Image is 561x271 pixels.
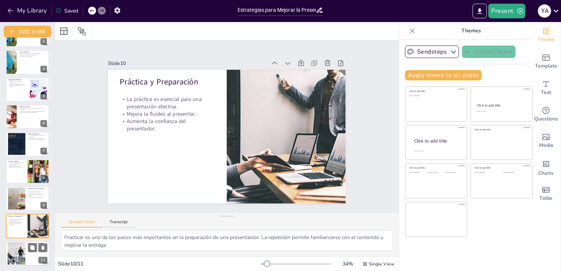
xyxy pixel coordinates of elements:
[137,46,231,86] p: Práctica y Preparación
[58,25,70,37] div: Layout
[405,46,459,58] button: Sendsteps
[28,191,47,194] p: Fomentar la interacción hace la presentación más dinámica.
[28,133,47,135] p: Diseño Minimalista
[28,188,47,190] p: Interacción con el Público
[6,214,49,238] div: 10
[531,22,561,48] div: Change the overall theme
[8,162,25,165] p: Las imágenes complementan el contenido textual.
[538,4,551,18] button: Y A
[28,242,47,244] p: Resumen y Conclusiones
[531,154,561,181] div: Add charts and graphs
[39,243,47,252] button: Delete Slide
[40,148,47,154] div: 7
[130,64,225,107] p: La práctica es esencial para una presentación efectiva.
[8,84,28,87] p: Un tamaño adecuado de letra es necesario.
[8,221,25,223] p: Mejora la fluidez al presentar.
[61,220,102,228] button: Speaker Notes
[40,175,47,181] div: 8
[123,85,218,128] p: Aumenta la confianza del presentador.
[55,7,78,14] div: Saved
[28,243,37,252] button: Duplicate Slide
[40,66,47,72] div: 4
[8,83,28,85] p: Tipos de letra legibles son esenciales.
[40,120,47,127] div: 6
[28,246,47,248] p: Implementar estrategias mejora la presentación visual.
[39,257,47,263] div: 11
[427,172,444,174] div: Click to add text
[8,79,28,81] p: Tipografía Adecuada
[475,128,527,131] div: Click to add title
[28,139,47,141] p: Permite que el mensaje principal brille.
[541,88,551,97] span: Text
[8,215,25,217] p: Práctica y Preparación
[6,77,49,102] div: 5
[38,230,47,236] div: 10
[28,250,47,251] p: Mejora la comunicación de ideas.
[531,48,561,75] div: Add ready made slides
[77,27,86,36] span: Position
[534,115,558,123] span: Questions
[6,105,49,129] div: 6
[409,95,462,97] div: Click to add text
[475,172,498,174] div: Click to add text
[8,160,25,163] p: Uso de Imágenes
[539,141,553,149] span: Media
[414,138,461,144] div: Click to add title
[6,241,50,266] div: 11
[539,194,553,202] span: Table
[535,62,557,70] span: Template
[102,220,135,228] button: Transcript
[19,53,47,55] p: Los gráficos simplifican la información compleja.
[6,159,49,184] div: 8
[503,172,526,174] div: Click to add text
[28,249,47,250] p: Fortalece la conexión con el público.
[19,51,47,53] p: Uso de Gráficos
[61,230,393,250] textarea: Practicar es uno de los pasos más importantes en la preparación de una presentación. La repetició...
[531,101,561,128] div: Get real-time input from your audience
[369,261,394,267] span: Single View
[462,46,515,58] button: Create theme
[473,4,487,18] button: Export to PowerPoint
[531,75,561,101] div: Add text boxes
[531,128,561,154] div: Add images, graphics, shapes or video
[58,260,261,267] div: Slide 10 / 11
[8,165,25,167] p: Deben ser de alta calidad.
[128,78,220,114] p: Mejora la fluidez al presentar.
[477,111,525,112] div: Click to add text
[6,5,50,17] button: My Library
[531,181,561,207] div: Add a table
[19,108,47,111] p: Una paleta de colores bien seleccionada embellece la presentación.
[28,196,47,198] p: Mantiene la atención del público.
[488,4,525,18] button: Present
[133,26,285,82] div: Slide 10
[4,26,51,37] button: Add slide
[409,166,462,169] div: Click to add title
[339,260,356,267] div: 34 %
[418,22,524,40] p: Themes
[8,166,25,168] p: Deben ser pertinentes al tema.
[445,172,462,174] div: Click to add text
[19,112,47,113] p: Afectan el estado de ánimo del público.
[6,50,49,74] div: 4
[28,194,47,196] p: Preguntas y encuestas involucran a la audiencia.
[8,80,28,83] p: La elección de la tipografía es fundamental.
[6,187,49,211] div: 9
[538,36,554,44] span: Theme
[19,55,47,56] p: Mejoran la retención de la información.
[28,138,47,139] p: Menos es más en presentaciones.
[19,106,47,108] p: Paleta de Colores
[475,166,527,169] div: Click to add title
[40,38,47,45] div: 3
[6,132,49,156] div: 7
[538,169,554,177] span: Charts
[28,135,47,138] p: Un diseño limpio evita la sobrecarga de información.
[19,111,47,112] p: Los colores pueden influir en la percepción del contenido.
[238,5,316,15] input: Insert title
[40,93,47,100] div: 5
[405,70,482,80] button: Apply theme to all slides
[8,218,25,221] p: La práctica es esencial para una presentación efectiva.
[414,150,460,152] div: Click to add body
[409,172,426,174] div: Click to add text
[8,223,25,225] p: Aumenta la confianza del presentador.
